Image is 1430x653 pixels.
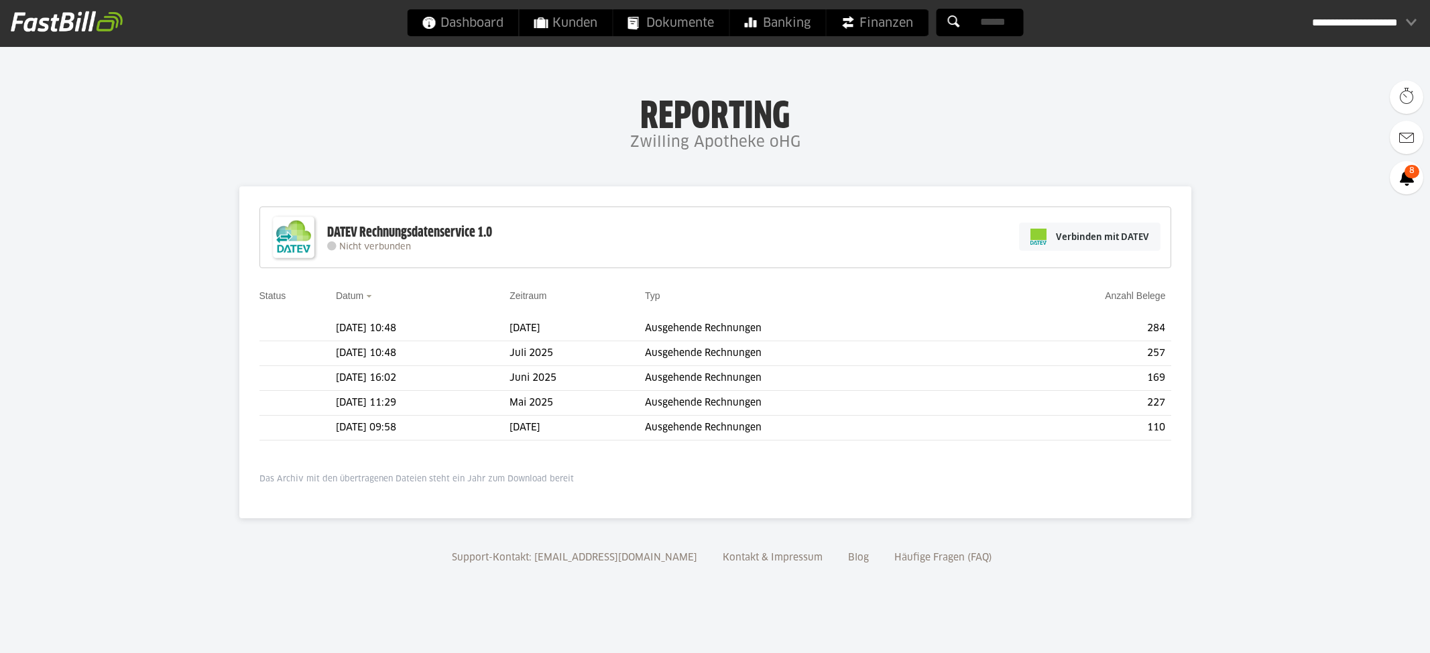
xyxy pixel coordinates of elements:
a: Anzahl Belege [1105,290,1165,301]
p: Das Archiv mit den übertragenen Dateien steht ein Jahr zum Download bereit [259,474,1171,485]
img: sort_desc.gif [366,295,375,298]
a: Status [259,290,286,301]
a: Datum [336,290,363,301]
span: 8 [1405,165,1419,178]
span: Dokumente [628,9,714,36]
td: Ausgehende Rechnungen [645,341,981,366]
td: [DATE] 16:02 [336,366,510,391]
td: [DATE] 10:48 [336,316,510,341]
td: [DATE] [510,316,645,341]
iframe: Öffnet ein Widget, in dem Sie weitere Informationen finden [1256,613,1417,646]
td: 257 [981,341,1171,366]
div: DATEV Rechnungsdatenservice 1.0 [327,224,492,241]
a: Kunden [519,9,612,36]
td: 110 [981,416,1171,440]
td: Ausgehende Rechnungen [645,416,981,440]
td: Juli 2025 [510,341,645,366]
span: Finanzen [841,9,913,36]
a: 8 [1390,161,1423,194]
span: Kunden [534,9,597,36]
td: Mai 2025 [510,391,645,416]
a: Typ [645,290,660,301]
a: Zeitraum [510,290,546,301]
td: Ausgehende Rechnungen [645,391,981,416]
a: Häufige Fragen (FAQ) [890,553,997,562]
a: Verbinden mit DATEV [1019,223,1160,251]
td: [DATE] [510,416,645,440]
a: Finanzen [826,9,928,36]
img: pi-datev-logo-farbig-24.svg [1030,229,1047,245]
td: [DATE] 10:48 [336,341,510,366]
td: Juni 2025 [510,366,645,391]
h1: Reporting [134,95,1296,129]
img: DATEV-Datenservice Logo [267,211,320,264]
a: Blog [843,553,874,562]
span: Nicht verbunden [339,243,411,251]
a: Kontakt & Impressum [718,553,827,562]
td: [DATE] 09:58 [336,416,510,440]
td: Ausgehende Rechnungen [645,316,981,341]
span: Verbinden mit DATEV [1056,230,1149,243]
a: Dashboard [407,9,518,36]
td: 227 [981,391,1171,416]
td: Ausgehende Rechnungen [645,366,981,391]
td: 169 [981,366,1171,391]
td: 284 [981,316,1171,341]
img: fastbill_logo_white.png [11,11,123,32]
span: Banking [744,9,811,36]
span: Dashboard [422,9,503,36]
td: [DATE] 11:29 [336,391,510,416]
a: Dokumente [613,9,729,36]
a: Support-Kontakt: [EMAIL_ADDRESS][DOMAIN_NAME] [447,553,702,562]
a: Banking [729,9,825,36]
